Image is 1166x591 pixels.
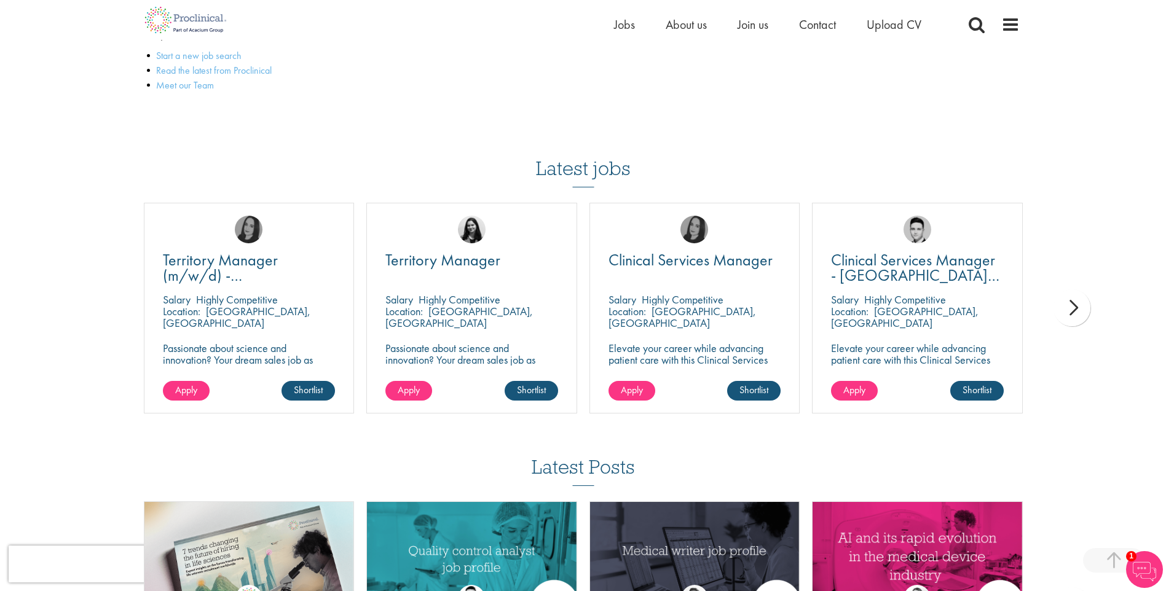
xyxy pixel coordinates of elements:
[385,342,558,377] p: Passionate about science and innovation? Your dream sales job as Territory Manager awaits!
[831,381,878,401] a: Apply
[642,292,723,307] p: Highly Competitive
[831,342,1004,389] p: Elevate your career while advancing patient care with this Clinical Services Manager position wit...
[621,383,643,396] span: Apply
[385,252,558,268] a: Territory Manager
[163,381,210,401] a: Apply
[385,304,533,330] p: [GEOGRAPHIC_DATA], [GEOGRAPHIC_DATA]
[727,381,781,401] a: Shortlist
[738,17,768,33] a: Join us
[609,252,781,268] a: Clinical Services Manager
[419,292,500,307] p: Highly Competitive
[156,64,272,77] a: Read the latest from Proclinical
[9,546,166,582] iframe: reCAPTCHA
[904,216,931,243] img: Connor Lynes
[609,249,773,270] span: Clinical Services Manager
[505,381,558,401] a: Shortlist
[536,127,631,187] h3: Latest jobs
[196,292,278,307] p: Highly Competitive
[1126,551,1163,588] img: Chatbot
[163,292,191,307] span: Salary
[831,249,999,316] span: Clinical Services Manager - [GEOGRAPHIC_DATA], [GEOGRAPHIC_DATA], [GEOGRAPHIC_DATA]
[156,79,214,92] a: Meet our Team
[163,249,311,301] span: Territory Manager (m/w/d) - [GEOGRAPHIC_DATA]
[843,383,865,396] span: Apply
[1054,289,1090,326] div: next
[385,381,432,401] a: Apply
[831,304,979,330] p: [GEOGRAPHIC_DATA], [GEOGRAPHIC_DATA]
[799,17,836,33] a: Contact
[163,342,336,377] p: Passionate about science and innovation? Your dream sales job as Territory Manager awaits!
[163,304,200,318] span: Location:
[163,252,336,283] a: Territory Manager (m/w/d) - [GEOGRAPHIC_DATA]
[867,17,921,33] a: Upload CV
[609,342,781,389] p: Elevate your career while advancing patient care with this Clinical Services Manager position wit...
[666,17,707,33] a: About us
[831,252,1004,283] a: Clinical Services Manager - [GEOGRAPHIC_DATA], [GEOGRAPHIC_DATA], [GEOGRAPHIC_DATA]
[385,304,423,318] span: Location:
[175,383,197,396] span: Apply
[831,292,859,307] span: Salary
[609,304,756,330] p: [GEOGRAPHIC_DATA], [GEOGRAPHIC_DATA]
[1126,551,1136,562] span: 1
[458,216,486,243] img: Indre Stankeviciute
[614,17,635,33] a: Jobs
[864,292,946,307] p: Highly Competitive
[163,304,310,330] p: [GEOGRAPHIC_DATA], [GEOGRAPHIC_DATA]
[831,304,869,318] span: Location:
[156,49,242,62] a: Start a new job search
[680,216,708,243] img: Anna Klemencic
[609,304,646,318] span: Location:
[609,381,655,401] a: Apply
[385,249,500,270] span: Territory Manager
[235,216,262,243] img: Anna Klemencic
[282,381,335,401] a: Shortlist
[609,292,636,307] span: Salary
[398,383,420,396] span: Apply
[950,381,1004,401] a: Shortlist
[532,456,635,486] h3: Latest Posts
[385,292,413,307] span: Salary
